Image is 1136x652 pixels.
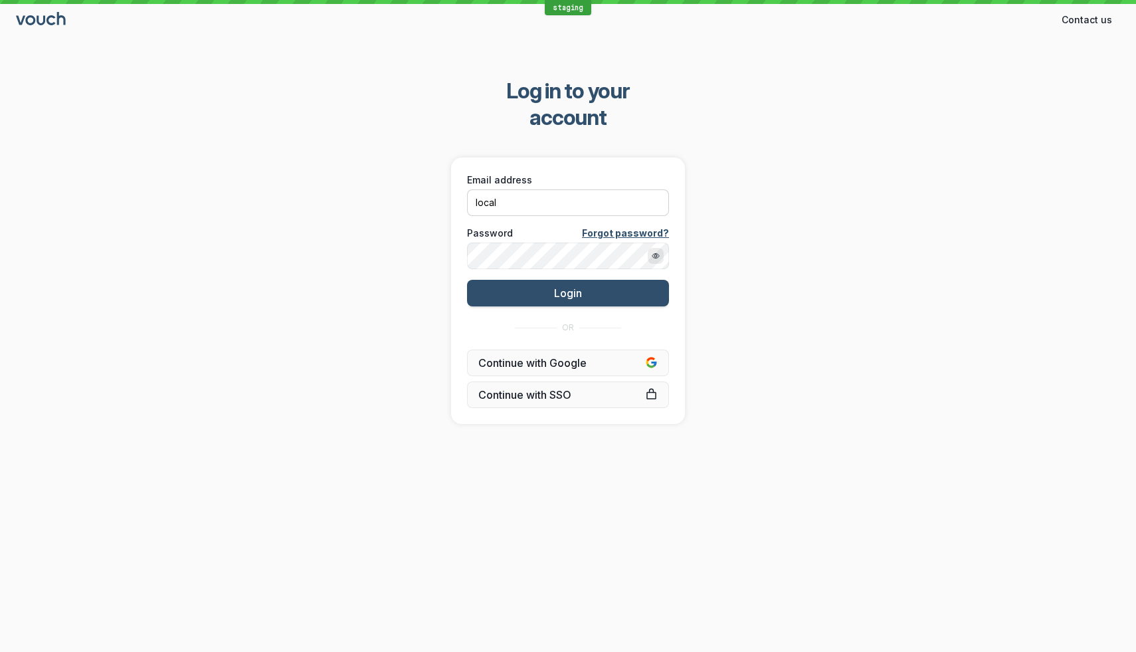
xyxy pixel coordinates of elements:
[16,15,68,26] a: Go to sign in
[467,350,669,376] button: Continue with Google
[469,78,668,131] span: Log in to your account
[1062,13,1112,27] span: Contact us
[554,286,582,300] span: Login
[1054,9,1120,31] button: Contact us
[478,388,658,401] span: Continue with SSO
[467,381,669,408] a: Continue with SSO
[478,356,658,370] span: Continue with Google
[467,173,532,187] span: Email address
[562,322,574,333] span: OR
[467,227,513,240] span: Password
[582,227,669,240] a: Forgot password?
[467,280,669,306] button: Login
[648,248,664,264] button: Show password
